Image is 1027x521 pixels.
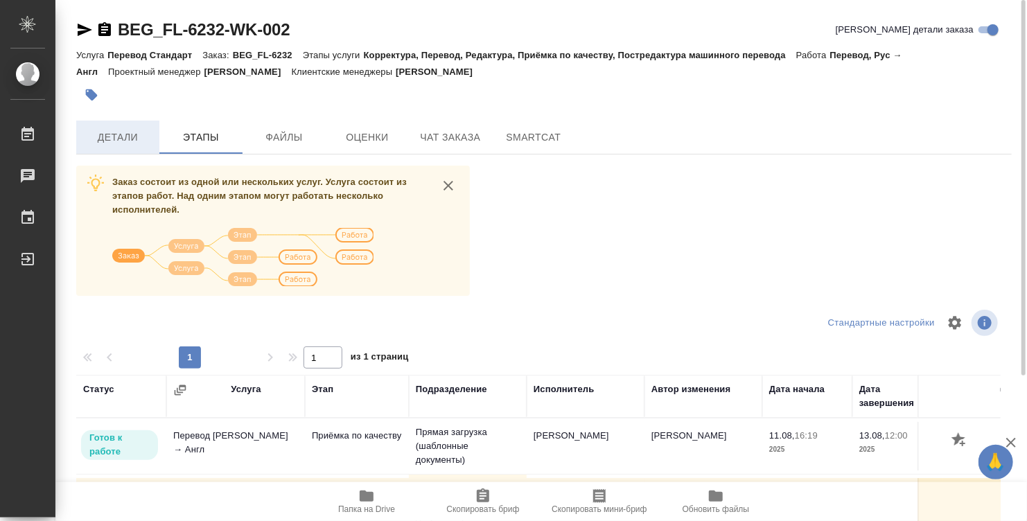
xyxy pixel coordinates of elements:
[938,306,972,339] span: Настроить таблицу
[859,430,885,441] p: 13.08,
[541,482,658,521] button: Скопировать мини-бриф
[334,129,401,146] span: Оценки
[446,504,519,514] span: Скопировать бриф
[338,504,395,514] span: Папка на Drive
[769,382,825,396] div: Дата начала
[108,67,204,77] p: Проектный менеджер
[233,50,303,60] p: BEG_FL-6232
[978,445,1013,479] button: 🙏
[76,21,93,38] button: Скопировать ссылку для ЯМессенджера
[364,50,796,60] p: Корректура, Перевод, Редактура, Приёмка по качеству, Постредактура машинного перевода
[658,482,774,521] button: Обновить файлы
[984,448,1008,477] span: 🙏
[948,429,972,452] button: Добавить оценку
[438,175,459,196] button: close
[425,482,541,521] button: Скопировать бриф
[76,50,107,60] p: Услуга
[769,430,795,441] p: 11.08,
[251,129,317,146] span: Файлы
[118,20,290,39] a: BEG_FL-6232-WK-002
[202,50,232,60] p: Заказ:
[825,312,938,334] div: split button
[552,504,647,514] span: Скопировать мини-бриф
[417,129,484,146] span: Чат заказа
[112,177,407,215] span: Заказ состоит из одной или нескольких услуг. Услуга состоит из этапов работ. Над одним этапом мог...
[396,67,483,77] p: [PERSON_NAME]
[859,443,936,457] p: 2025
[303,50,364,60] p: Этапы услуги
[769,443,845,457] p: 2025
[416,382,487,396] div: Подразделение
[651,382,730,396] div: Автор изменения
[885,430,908,441] p: 12:00
[683,504,750,514] span: Обновить файлы
[204,67,292,77] p: [PERSON_NAME]
[85,129,151,146] span: Детали
[351,348,409,369] span: из 1 страниц
[292,67,396,77] p: Клиентские менеджеры
[836,23,974,37] span: [PERSON_NAME] детали заказа
[89,431,150,459] p: Готов к работе
[409,418,527,474] td: Прямая загрузка (шаблонные документы)
[312,429,402,443] p: Приёмка по качеству
[83,382,114,396] div: Статус
[168,129,234,146] span: Этапы
[107,50,202,60] p: Перевод Стандарт
[534,382,595,396] div: Исполнитель
[859,382,936,410] div: Дата завершения
[96,21,113,38] button: Скопировать ссылку
[500,129,567,146] span: SmartCat
[795,430,818,441] p: 16:19
[308,482,425,521] button: Папка на Drive
[76,80,107,110] button: Добавить тэг
[644,422,762,470] td: [PERSON_NAME]
[166,422,305,470] td: Перевод [PERSON_NAME] → Англ
[527,422,644,470] td: [PERSON_NAME]
[231,382,261,396] div: Услуга
[312,382,333,396] div: Этап
[173,383,187,397] button: Сгруппировать
[972,310,1001,336] span: Посмотреть информацию
[796,50,830,60] p: Работа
